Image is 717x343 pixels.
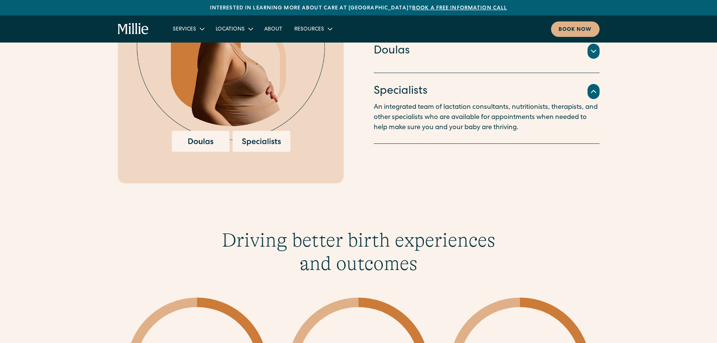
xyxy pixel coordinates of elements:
[216,26,245,34] div: Locations
[288,23,338,35] div: Resources
[173,26,196,34] div: Services
[412,6,507,11] a: Book a free information call
[294,26,324,34] div: Resources
[258,23,288,35] a: About
[214,229,503,276] h3: Driving better birth experiences and outcomes
[374,102,600,133] p: An integrated team of lactation consultants, nutritionists, therapists, and other specialists who...
[551,21,600,37] a: Book now
[374,84,428,99] h4: Specialists
[210,23,258,35] div: Locations
[559,26,592,34] div: Book now
[374,43,410,59] h4: Doulas
[167,23,210,35] div: Services
[118,23,149,35] a: home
